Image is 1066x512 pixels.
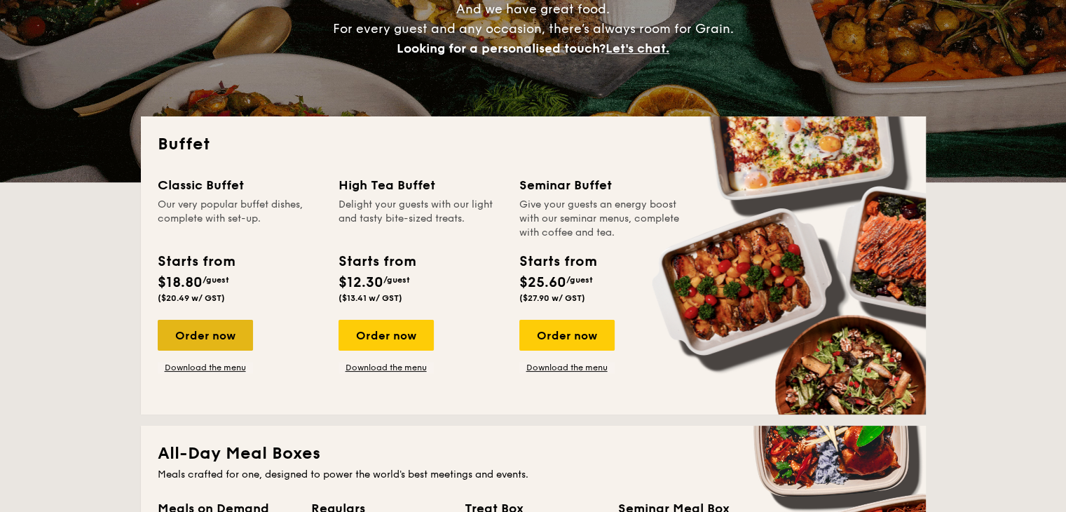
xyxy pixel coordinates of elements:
[606,41,669,56] span: Let's chat.
[519,362,615,373] a: Download the menu
[158,274,203,291] span: $18.80
[158,293,225,303] span: ($20.49 w/ GST)
[519,320,615,351] div: Order now
[397,41,606,56] span: Looking for a personalised touch?
[339,274,383,291] span: $12.30
[339,362,434,373] a: Download the menu
[339,293,402,303] span: ($13.41 w/ GST)
[519,274,566,291] span: $25.60
[339,175,503,195] div: High Tea Buffet
[339,198,503,240] div: Delight your guests with our light and tasty bite-sized treats.
[158,468,909,482] div: Meals crafted for one, designed to power the world's best meetings and events.
[158,443,909,465] h2: All-Day Meal Boxes
[158,251,234,272] div: Starts from
[339,251,415,272] div: Starts from
[158,133,909,156] h2: Buffet
[158,362,253,373] a: Download the menu
[519,293,585,303] span: ($27.90 w/ GST)
[519,198,683,240] div: Give your guests an energy boost with our seminar menus, complete with coffee and tea.
[519,251,596,272] div: Starts from
[519,175,683,195] div: Seminar Buffet
[339,320,434,351] div: Order now
[158,175,322,195] div: Classic Buffet
[566,275,593,285] span: /guest
[383,275,410,285] span: /guest
[158,198,322,240] div: Our very popular buffet dishes, complete with set-up.
[158,320,253,351] div: Order now
[203,275,229,285] span: /guest
[333,1,734,56] span: And we have great food. For every guest and any occasion, there’s always room for Grain.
